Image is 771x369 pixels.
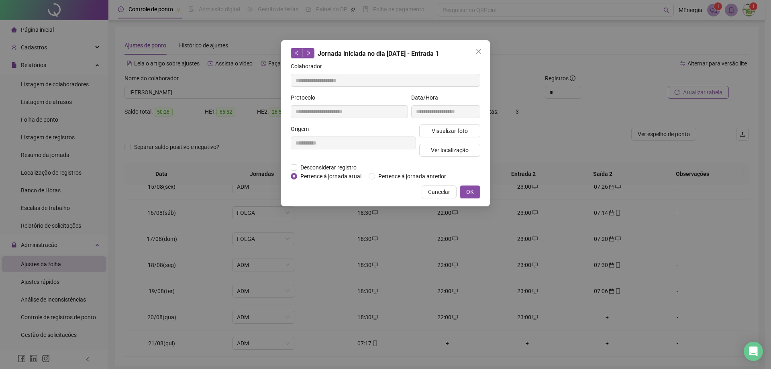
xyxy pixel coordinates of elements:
[475,48,482,55] span: close
[411,93,443,102] label: Data/Hora
[375,172,449,181] span: Pertence à jornada anterior
[297,172,365,181] span: Pertence à jornada atual
[428,188,450,196] span: Cancelar
[422,186,457,198] button: Cancelar
[294,50,300,56] span: left
[431,146,469,155] span: Ver localização
[302,48,314,58] button: right
[306,50,311,56] span: right
[291,48,480,59] div: Jornada iniciada no dia [DATE] - Entrada 1
[291,93,320,102] label: Protocolo
[744,342,763,361] div: Open Intercom Messenger
[466,188,474,196] span: OK
[419,124,480,137] button: Visualizar foto
[419,144,480,157] button: Ver localização
[291,124,314,133] label: Origem
[291,48,303,58] button: left
[472,45,485,58] button: Close
[460,186,480,198] button: OK
[291,62,327,71] label: Colaborador
[432,126,468,135] span: Visualizar foto
[297,163,360,172] span: Desconsiderar registro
